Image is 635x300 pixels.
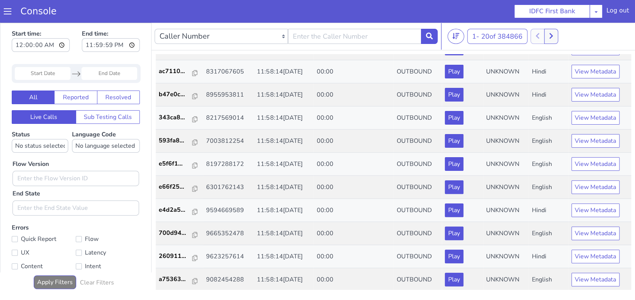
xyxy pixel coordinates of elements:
td: English [529,130,568,153]
td: Hindi [529,37,568,61]
td: OUTBOUND [394,245,441,269]
p: 593fa8... [159,113,192,122]
td: English [529,84,568,107]
button: Play [445,88,463,102]
td: 11:58:14[DATE] [254,222,314,245]
p: 343ca8... [159,90,192,99]
a: b47e0c... [159,67,200,76]
label: Errors [12,201,140,278]
td: 11:58:14[DATE] [254,84,314,107]
button: Play [445,181,463,194]
td: 11:58:14[DATE] [254,199,314,222]
button: Play [445,134,463,148]
label: Content [12,238,76,249]
td: OUTBOUND [394,107,441,130]
td: 00:00 [314,176,394,199]
label: Intent [76,238,140,249]
a: e66f25... [159,159,200,169]
a: 343ca8... [159,90,200,99]
td: English [529,153,568,176]
td: UNKNOWN [483,245,529,269]
td: 00:00 [314,130,394,153]
input: End time: [82,16,140,29]
button: Reported [54,68,97,81]
td: 9623257614 [203,222,254,245]
a: 260911... [159,229,200,238]
td: UNKNOWN [483,130,529,153]
div: Log out [606,6,629,18]
td: OUTBOUND [394,176,441,199]
td: 00:00 [314,153,394,176]
label: Start time: [12,4,70,31]
a: 593fa8... [159,113,200,122]
button: Play [445,204,463,217]
button: Resolved [97,68,140,81]
td: 11:58:14[DATE] [254,153,314,176]
label: Flow [76,211,140,222]
label: UX [12,225,76,235]
td: 9594669589 [203,176,254,199]
button: Play [445,158,463,171]
td: Hindi [529,176,568,199]
td: 11:58:14[DATE] [254,130,314,153]
button: View Metadata [571,181,619,194]
td: 11:58:14[DATE] [254,107,314,130]
td: 00:00 [314,199,394,222]
p: a75363... [159,252,192,261]
p: e4d2a5... [159,183,192,192]
td: English [529,107,568,130]
button: Play [445,65,463,79]
td: UNKNOWN [483,84,529,107]
td: UNKNOWN [483,107,529,130]
button: View Metadata [571,111,619,125]
select: Language Code [72,116,140,130]
input: Start Date [15,44,70,57]
td: 11:58:14[DATE] [254,37,314,61]
td: Hindi [529,222,568,245]
button: Sub Testing Calls [76,87,140,101]
button: View Metadata [571,88,619,102]
input: Enter the End State Value [13,178,139,193]
h6: Clear Filters [80,256,114,264]
button: View Metadata [571,65,619,79]
td: OUTBOUND [394,37,441,61]
button: Play [445,111,463,125]
td: 7003812254 [203,107,254,130]
label: Quick Report [12,211,76,222]
button: View Metadata [571,158,619,171]
td: 6301762143 [203,153,254,176]
a: 700d94... [159,206,200,215]
td: 11:58:14[DATE] [254,61,314,84]
label: Language Code [72,108,140,130]
td: 9665352478 [203,199,254,222]
input: Enter the Flow Version ID [13,148,139,163]
input: Start time: [12,16,70,29]
td: 00:00 [314,84,394,107]
td: OUTBOUND [394,84,441,107]
p: 260911... [159,229,192,238]
td: UNKNOWN [483,199,529,222]
td: OUTBOUND [394,153,441,176]
label: Flow Version [13,137,49,146]
td: 00:00 [314,107,394,130]
input: End Date [81,44,137,57]
select: Status [12,116,68,130]
td: UNKNOWN [483,37,529,61]
a: ac7110... [159,44,200,53]
td: OUTBOUND [394,199,441,222]
td: UNKNOWN [483,222,529,245]
a: Console [11,6,66,17]
input: Enter the Caller Number [288,6,421,21]
td: English [529,245,568,269]
p: b47e0c... [159,67,192,76]
td: UNKNOWN [483,176,529,199]
td: OUTBOUND [394,61,441,84]
td: English [529,199,568,222]
td: 8197288172 [203,130,254,153]
td: 00:00 [314,61,394,84]
td: 00:00 [314,222,394,245]
label: Status [12,108,68,130]
p: 700d94... [159,206,192,215]
td: OUTBOUND [394,130,441,153]
span: 20 of 384866 [481,9,522,18]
